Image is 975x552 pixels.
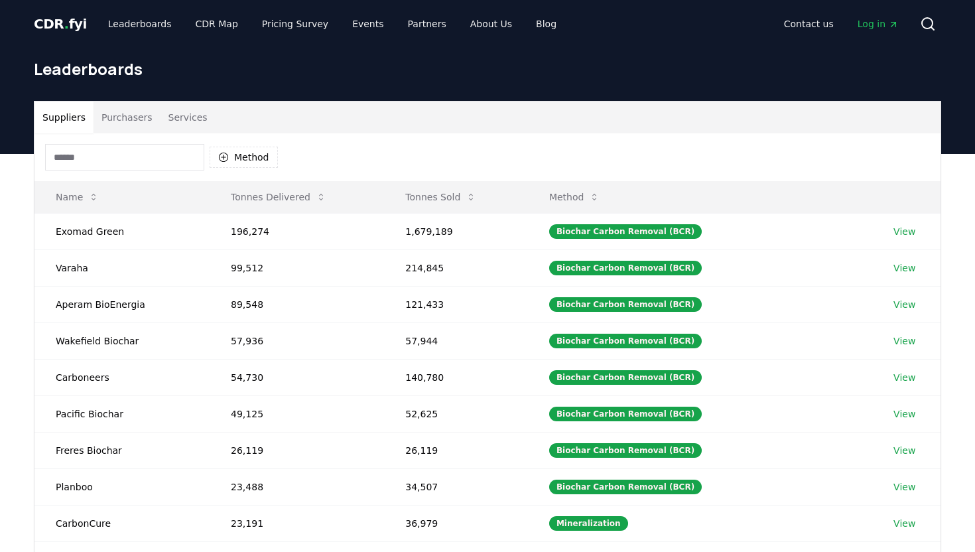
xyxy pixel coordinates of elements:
td: Planboo [34,468,210,505]
td: 23,488 [210,468,384,505]
a: View [893,444,915,457]
a: View [893,334,915,348]
div: Biochar Carbon Removal (BCR) [549,334,702,348]
a: View [893,407,915,421]
a: View [893,298,915,311]
div: Biochar Carbon Removal (BCR) [549,480,702,494]
a: View [893,225,915,238]
td: 36,979 [384,505,528,541]
td: 23,191 [210,505,384,541]
nav: Main [97,12,567,36]
a: Partners [397,12,457,36]
td: Varaha [34,249,210,286]
a: About Us [460,12,523,36]
td: 57,936 [210,322,384,359]
a: CDR.fyi [34,15,87,33]
td: 54,730 [210,359,384,395]
a: View [893,480,915,494]
a: Log in [847,12,909,36]
td: 140,780 [384,359,528,395]
a: Pricing Survey [251,12,339,36]
td: 1,679,189 [384,213,528,249]
td: 214,845 [384,249,528,286]
td: 121,433 [384,286,528,322]
h1: Leaderboards [34,58,941,80]
button: Services [161,102,216,133]
div: Biochar Carbon Removal (BCR) [549,297,702,312]
a: View [893,261,915,275]
td: 26,119 [384,432,528,468]
td: Aperam BioEnergia [34,286,210,322]
td: 34,507 [384,468,528,505]
div: Biochar Carbon Removal (BCR) [549,261,702,275]
a: Events [342,12,394,36]
button: Method [539,184,611,210]
td: Exomad Green [34,213,210,249]
button: Suppliers [34,102,94,133]
a: View [893,517,915,530]
button: Tonnes Sold [395,184,487,210]
td: 196,274 [210,213,384,249]
span: Log in [858,17,899,31]
td: Carboneers [34,359,210,395]
button: Method [210,147,278,168]
td: Freres Biochar [34,432,210,468]
td: CarbonCure [34,505,210,541]
span: . [64,16,69,32]
td: 49,125 [210,395,384,432]
div: Biochar Carbon Removal (BCR) [549,370,702,385]
td: 99,512 [210,249,384,286]
td: Wakefield Biochar [34,322,210,359]
td: Pacific Biochar [34,395,210,432]
a: Leaderboards [97,12,182,36]
div: Biochar Carbon Removal (BCR) [549,443,702,458]
td: 26,119 [210,432,384,468]
div: Biochar Carbon Removal (BCR) [549,224,702,239]
nav: Main [773,12,909,36]
a: Contact us [773,12,844,36]
button: Purchasers [94,102,161,133]
td: 52,625 [384,395,528,432]
a: View [893,371,915,384]
a: CDR Map [185,12,249,36]
div: Biochar Carbon Removal (BCR) [549,407,702,421]
span: CDR fyi [34,16,87,32]
td: 57,944 [384,322,528,359]
button: Name [45,184,109,210]
td: 89,548 [210,286,384,322]
button: Tonnes Delivered [220,184,337,210]
div: Mineralization [549,516,628,531]
a: Blog [525,12,567,36]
